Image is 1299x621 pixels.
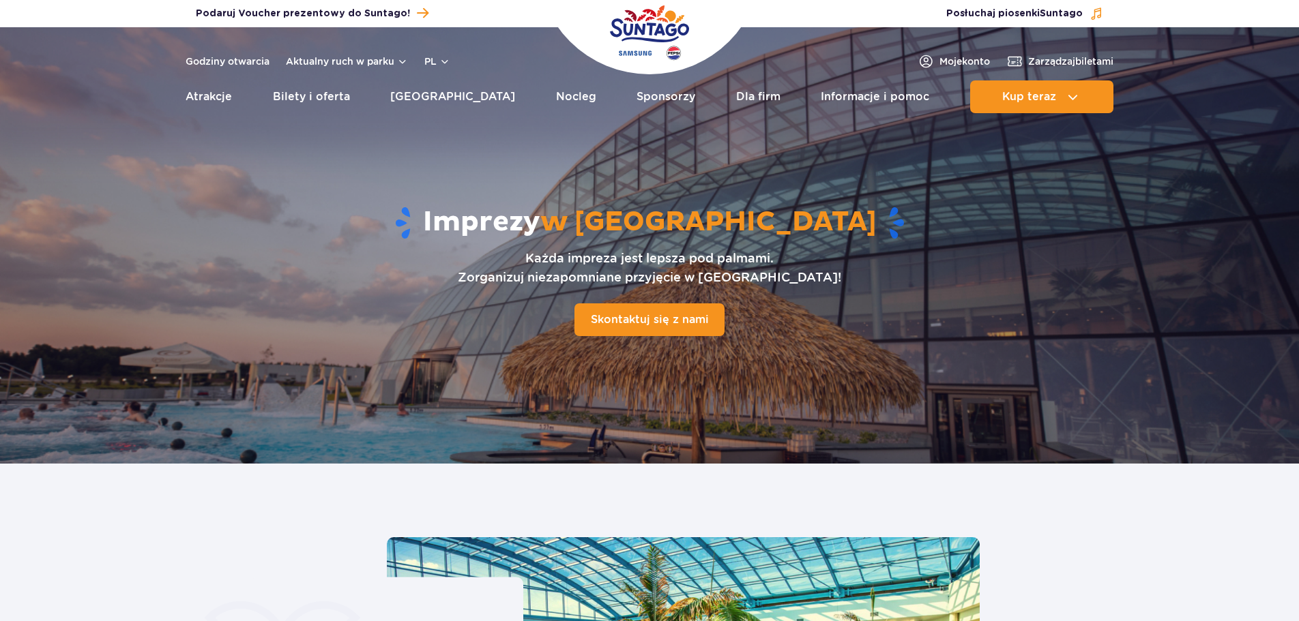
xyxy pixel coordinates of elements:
a: Dla firm [736,80,780,113]
a: Podaruj Voucher prezentowy do Suntago! [196,4,428,22]
a: Mojekonto [918,53,990,70]
a: [GEOGRAPHIC_DATA] [390,80,515,113]
a: Informacje i pomoc [821,80,929,113]
p: Każda impreza jest lepsza pod palmami. Zorganizuj niezapomniane przyjęcie w [GEOGRAPHIC_DATA]! [458,249,841,287]
span: Podaruj Voucher prezentowy do Suntago! [196,7,410,20]
a: Zarządzajbiletami [1006,53,1113,70]
span: Zarządzaj biletami [1028,55,1113,68]
a: Nocleg [556,80,596,113]
span: Suntago [1040,9,1083,18]
span: Moje konto [939,55,990,68]
span: Kup teraz [1002,91,1056,103]
button: pl [424,55,450,68]
button: Kup teraz [970,80,1113,113]
span: Skontaktuj się z nami [591,313,709,326]
a: Skontaktuj się z nami [574,303,725,336]
a: Atrakcje [186,80,232,113]
button: Aktualny ruch w parku [286,56,408,67]
a: Sponsorzy [637,80,695,113]
button: Posłuchaj piosenkiSuntago [946,7,1103,20]
span: Posłuchaj piosenki [946,7,1083,20]
a: Godziny otwarcia [186,55,269,68]
span: w [GEOGRAPHIC_DATA] [540,205,877,239]
h1: Imprezy [211,205,1088,241]
a: Bilety i oferta [273,80,350,113]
